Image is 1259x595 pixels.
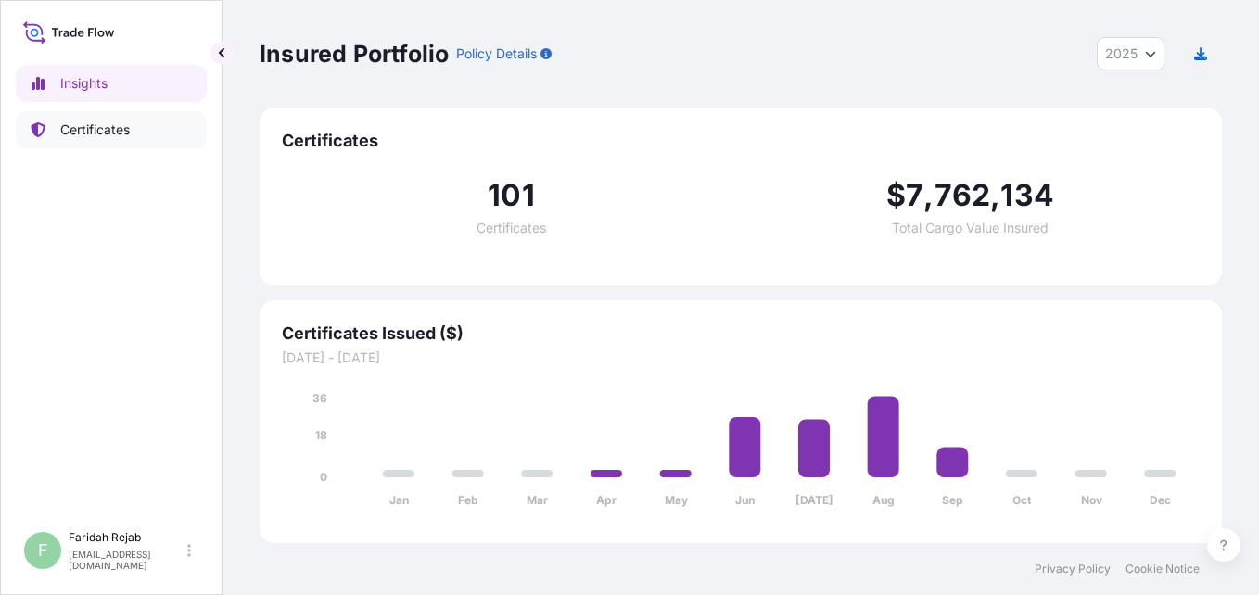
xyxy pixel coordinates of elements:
span: 101 [488,181,535,210]
span: Certificates Issued ($) [282,323,1200,345]
tspan: Sep [942,493,963,507]
tspan: 18 [315,428,327,442]
a: Cookie Notice [1125,562,1200,576]
tspan: May [665,493,689,507]
span: Total Cargo Value Insured [892,222,1049,234]
span: , [923,181,934,210]
p: Insured Portfolio [260,39,449,69]
a: Privacy Policy [1035,562,1111,576]
span: 762 [935,181,991,210]
span: [DATE] - [DATE] [282,348,1200,367]
button: Year Selector [1097,37,1164,70]
span: Certificates [282,130,1200,152]
a: Certificates [16,111,207,148]
tspan: [DATE] [795,493,833,507]
tspan: Jan [389,493,409,507]
tspan: Aug [872,493,895,507]
tspan: 36 [312,391,327,405]
tspan: Dec [1150,493,1171,507]
tspan: Mar [527,493,548,507]
tspan: Feb [458,493,478,507]
tspan: Jun [735,493,755,507]
p: Certificates [60,120,130,139]
span: 2025 [1105,44,1138,63]
tspan: Nov [1081,493,1103,507]
tspan: 0 [320,470,327,484]
p: Insights [60,74,108,93]
tspan: Oct [1012,493,1032,507]
p: Faridah Rejab [69,530,184,545]
span: 134 [1000,181,1054,210]
p: Policy Details [456,44,537,63]
span: Certificates [477,222,546,234]
a: Insights [16,65,207,102]
span: F [38,541,48,560]
p: [EMAIL_ADDRESS][DOMAIN_NAME] [69,549,184,571]
span: 7 [906,181,923,210]
span: $ [886,181,906,210]
tspan: Apr [596,493,617,507]
span: , [990,181,1000,210]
